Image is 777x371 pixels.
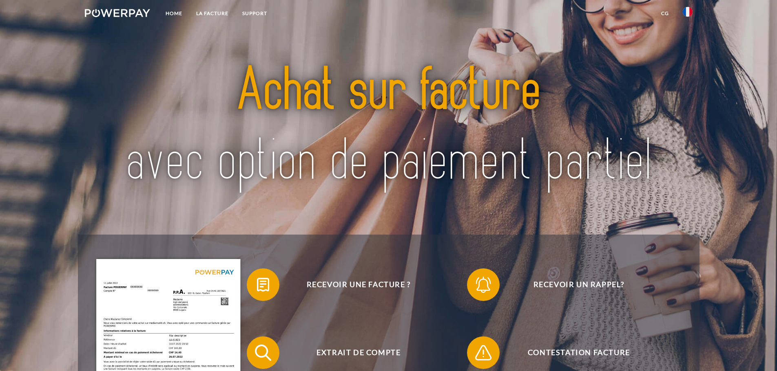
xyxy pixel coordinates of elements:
[654,6,676,21] a: CG
[247,268,459,301] button: Recevoir une facture ?
[159,6,189,21] a: Home
[467,336,679,369] button: Contestation Facture
[235,6,274,21] a: Support
[85,9,151,17] img: logo-powerpay-white.svg
[259,268,458,301] span: Recevoir une facture ?
[479,336,679,369] span: Contestation Facture
[253,342,273,363] img: qb_search.svg
[189,6,235,21] a: LA FACTURE
[473,274,494,295] img: qb_bell.svg
[479,268,679,301] span: Recevoir un rappel?
[259,336,458,369] span: Extrait de compte
[467,268,679,301] button: Recevoir un rappel?
[115,37,662,215] img: title-powerpay_fr.svg
[253,274,273,295] img: qb_bill.svg
[683,7,693,17] img: fr
[473,342,494,363] img: qb_warning.svg
[247,336,459,369] button: Extrait de compte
